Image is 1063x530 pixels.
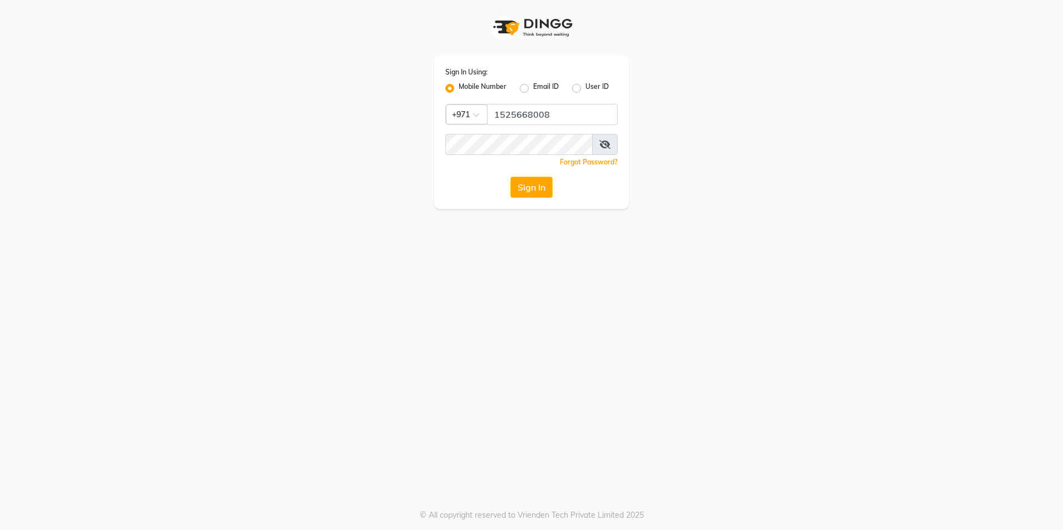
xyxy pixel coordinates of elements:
img: logo1.svg [487,11,576,44]
label: Mobile Number [459,82,506,95]
label: User ID [585,82,609,95]
input: Username [445,134,593,155]
label: Sign In Using: [445,67,488,77]
button: Sign In [510,177,553,198]
input: Username [487,104,618,125]
label: Email ID [533,82,559,95]
a: Forgot Password? [560,158,618,166]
